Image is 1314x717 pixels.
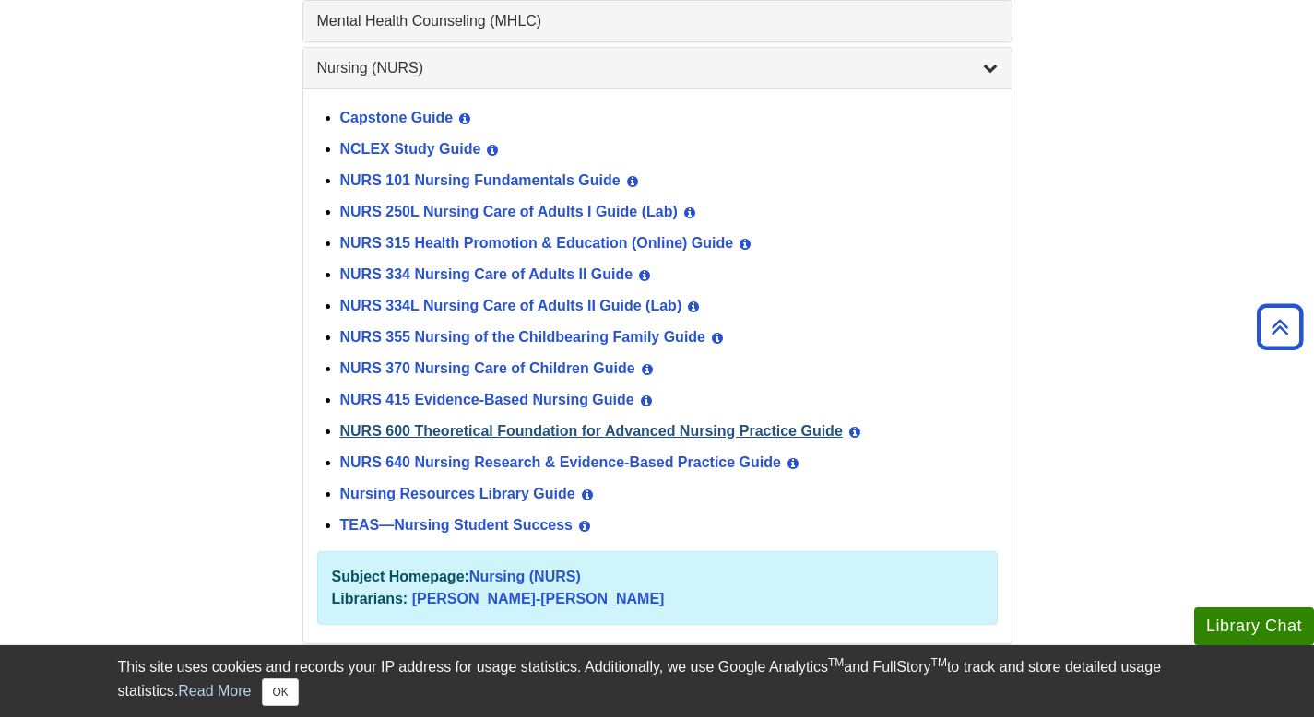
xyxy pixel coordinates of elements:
sup: TM [828,656,844,669]
a: NURS 334 Nursing Care of Adults II Guide [340,266,633,282]
a: Nursing (NURS) [317,57,998,79]
button: Close [262,678,298,706]
a: TEAS—Nursing Student Success [340,517,574,533]
sup: TM [931,656,947,669]
a: NURS 600 Theoretical Foundation for Advanced Nursing Practice Guide [340,423,843,439]
a: Read More [178,683,251,699]
a: Capstone Guide [340,110,454,125]
a: NCLEX Study Guide [340,141,481,157]
a: NURS 355 Nursing of the Childbearing Family Guide [340,329,706,345]
a: NURS 101 Nursing Fundamentals Guide [340,172,621,188]
strong: Librarians: [332,591,408,606]
a: NURS 315 Health Promotion & Education (Online) Guide [340,235,734,251]
a: NURS 370 Nursing Care of Children Guide [340,360,635,376]
a: NURS 250L Nursing Care of Adults I Guide (Lab) [340,204,678,219]
a: Mental Health Counseling (MHLC) [317,10,998,32]
a: Nursing (NURS) [469,569,581,584]
a: Nursing Resources Library Guide [340,486,575,501]
a: NURS 640 Nursing Research & Evidence-Based Practice Guide [340,454,781,470]
strong: Subject Homepage: [332,569,469,584]
button: Library Chat [1194,607,1314,645]
div: This site uses cookies and records your IP address for usage statistics. Additionally, we use Goo... [118,656,1197,706]
a: NURS 334L Nursing Care of Adults II Guide (Lab) [340,298,682,313]
div: Nursing (NURS) [303,88,1012,643]
a: NURS 415 Evidence-Based Nursing Guide [340,392,634,407]
a: [PERSON_NAME]-[PERSON_NAME] [412,591,665,606]
a: Back to Top [1250,314,1309,339]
